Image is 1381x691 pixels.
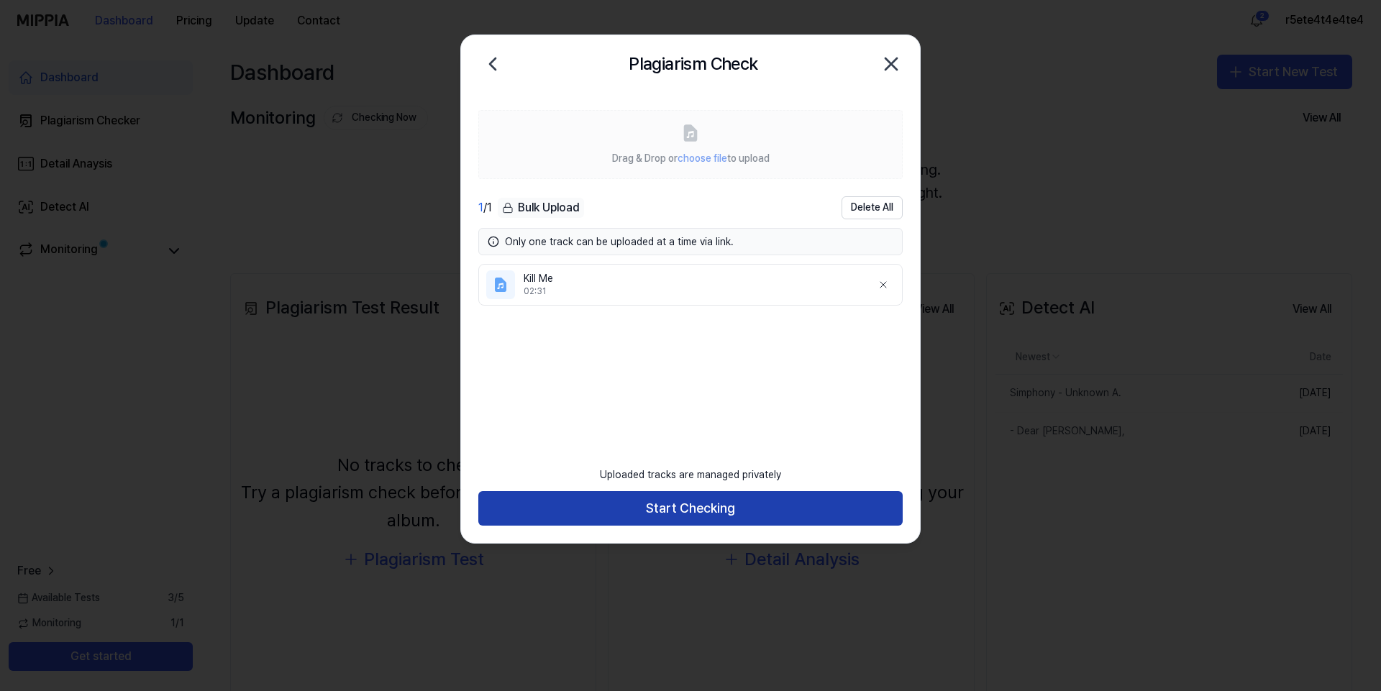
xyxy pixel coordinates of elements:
div: Bulk Upload [498,198,584,218]
div: Kill Me [524,272,860,286]
span: Drag & Drop or to upload [612,152,770,164]
div: Only one track can be uploaded at a time via link. [505,234,893,249]
button: Delete All [842,196,903,219]
h2: Plagiarism Check [629,50,757,78]
span: choose file [678,152,727,164]
span: 1 [478,201,483,214]
div: 02:31 [524,285,860,298]
button: Bulk Upload [498,198,584,219]
div: / 1 [478,199,492,216]
div: Uploaded tracks are managed privately [591,459,790,491]
button: Start Checking [478,491,903,526]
